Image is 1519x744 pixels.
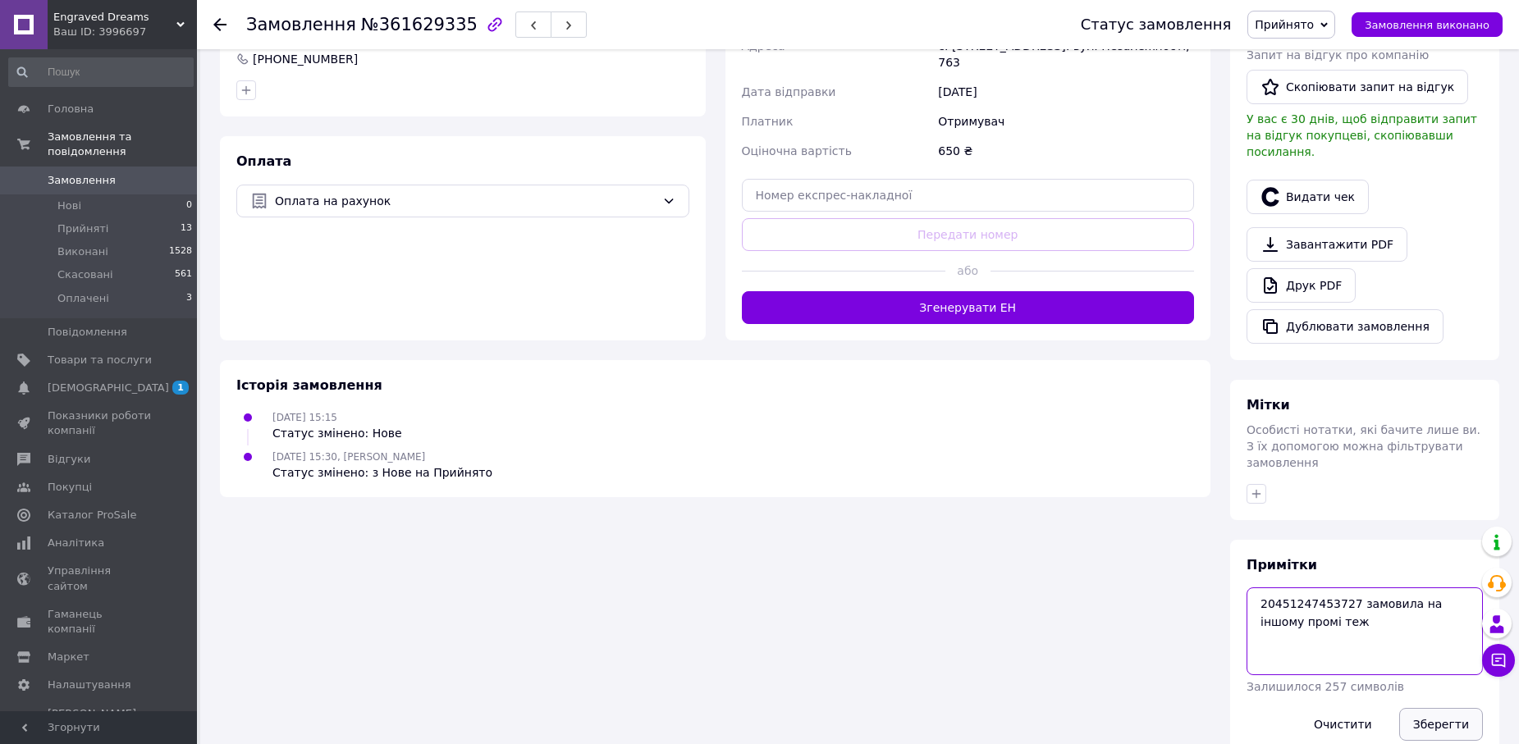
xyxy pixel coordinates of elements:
span: Прийняті [57,221,108,236]
span: Покупці [48,480,92,495]
span: [DATE] 15:15 [272,412,337,423]
span: Аналітика [48,536,104,550]
span: Примітки [1247,557,1317,573]
span: Платник [742,115,794,128]
button: Очистити [1300,708,1386,741]
span: [DATE] 15:30, [PERSON_NAME] [272,451,425,463]
div: 650 ₴ [935,136,1197,166]
span: Гаманець компанії [48,607,152,637]
textarea: 20451247453727 замовила на іншому промі теж [1247,587,1483,674]
div: Статус змінено: з Нове на Прийнято [272,464,492,481]
span: Нові [57,199,81,213]
span: Відгуки [48,452,90,467]
div: [PHONE_NUMBER] [251,51,359,67]
span: Повідомлення [48,325,127,340]
span: 13 [181,221,192,236]
span: 561 [175,267,192,282]
span: Дата відправки [742,85,836,98]
span: Скасовані [57,267,113,282]
span: [DEMOGRAPHIC_DATA] [48,381,169,395]
span: У вас є 30 днів, щоб відправити запит на відгук покупцеві, скопіювавши посилання. [1247,112,1477,158]
span: Особисті нотатки, які бачите лише ви. З їх допомогою можна фільтрувати замовлення [1247,423,1480,469]
span: Замовлення виконано [1365,19,1489,31]
input: Пошук [8,57,194,87]
span: Товари та послуги [48,353,152,367]
span: 1 [172,381,189,395]
div: Статус змінено: Нове [272,425,402,441]
span: Прийнято [1255,18,1314,31]
span: Мітки [1247,397,1290,413]
span: Оплата [236,153,291,169]
span: Каталог ProSale [48,508,136,523]
button: Чат з покупцем [1482,644,1515,677]
span: Маркет [48,650,89,664]
span: Замовлення [48,173,116,188]
button: Замовлення виконано [1352,12,1503,37]
div: Ваш ID: 3996697 [53,25,197,39]
div: Отримувач [935,107,1197,136]
span: 1528 [169,244,192,259]
span: Налаштування [48,678,131,692]
span: Залишилося 257 символів [1247,680,1404,693]
span: Запит на відгук про компанію [1247,48,1429,62]
span: Замовлення та повідомлення [48,130,197,159]
div: Статус замовлення [1081,16,1232,33]
span: 0 [186,199,192,213]
span: Оплата на рахунок [275,192,656,210]
span: Показники роботи компанії [48,409,152,438]
span: або [945,262,991,279]
button: Зберегти [1399,708,1483,741]
div: с. [STREET_ADDRESS]: вул. Незалежності, 763 [935,31,1197,77]
span: Адреса [742,39,785,52]
span: Головна [48,102,94,116]
span: Історія замовлення [236,377,382,393]
span: Оплачені [57,291,109,306]
div: Повернутися назад [213,16,226,33]
button: Дублювати замовлення [1247,309,1444,344]
span: Engraved Dreams [53,10,176,25]
div: [DATE] [935,77,1197,107]
span: Виконані [57,244,108,259]
button: Скопіювати запит на відгук [1247,70,1468,104]
a: Друк PDF [1247,268,1356,303]
input: Номер експрес-накладної [742,179,1195,212]
span: 3 [186,291,192,306]
span: Оціночна вартість [742,144,852,157]
span: Замовлення [246,15,356,34]
span: Управління сайтом [48,564,152,593]
a: Завантажити PDF [1247,227,1407,262]
span: №361629335 [361,15,478,34]
button: Видати чек [1247,180,1369,214]
button: Згенерувати ЕН [742,291,1195,324]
